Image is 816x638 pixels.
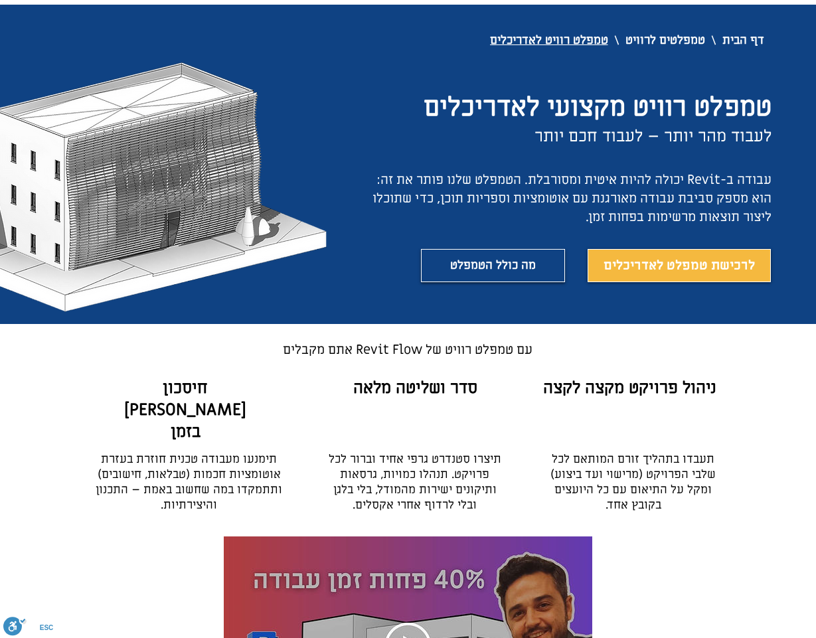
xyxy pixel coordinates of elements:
[124,377,246,443] span: חיסכון [PERSON_NAME] בזמן
[716,27,771,52] a: דף הבית
[329,451,501,513] span: תיצרו סטנדרט גרפי אחיד וברור לכל פרויקט. תנהלו כמויות, גרסאות ותיקונים ישירות מהמודל, בלי בלגן וב...
[534,125,772,147] span: לעבוד מהר יותר – לעבוד חכם יותר
[372,171,772,226] span: עבודה ב-Revit יכולה להיות איטית ומסורבלת. הטמפלט שלנו פותר את זה: הוא מספק סביבת עבודה מאורגנת עם...
[619,27,712,52] a: טמפלטים לרוויט
[413,27,771,53] nav: נתיב הניווט (breadcrumbs)
[490,33,608,48] span: טמפלט רוויט לאדריכלים
[283,341,532,359] span: עם טמפלט רוויט של Revit Flow אתם מקבלים
[483,27,615,52] a: טמפלט רוויט לאדריכלים
[96,451,282,513] span: תימנעו מעבודה טכנית חוזרת בעזרת אוטומציות חכמות (טבלאות, חישובים) ותתמקדו במה שחשוב באמת – התכנון...
[722,33,764,48] span: דף הבית
[421,249,565,282] a: מה כולל הטמפלט
[604,256,755,275] span: לרכישת טמפלט לאדריכלים
[550,451,716,513] span: תעבדו בתהליך זורם המותאם לכל שלבי הפרויקט (מרישוי ועד ביצוע) ומקל על התיאום עם כל היועצים בקובץ אחד.
[588,249,771,282] a: לרכישת טמפלט לאדריכלים
[712,34,716,46] span: \
[424,90,772,125] span: טמפלט רוויט מקצועי לאדריכלים
[224,341,592,359] p: ​
[353,377,477,399] span: סדר ושליטה מלאה
[543,377,716,399] span: ניהול פרויקט מקצה לקצה
[450,256,536,276] span: מה כולל הטמפלט
[615,34,619,46] span: \
[625,33,705,48] span: טמפלטים לרוויט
